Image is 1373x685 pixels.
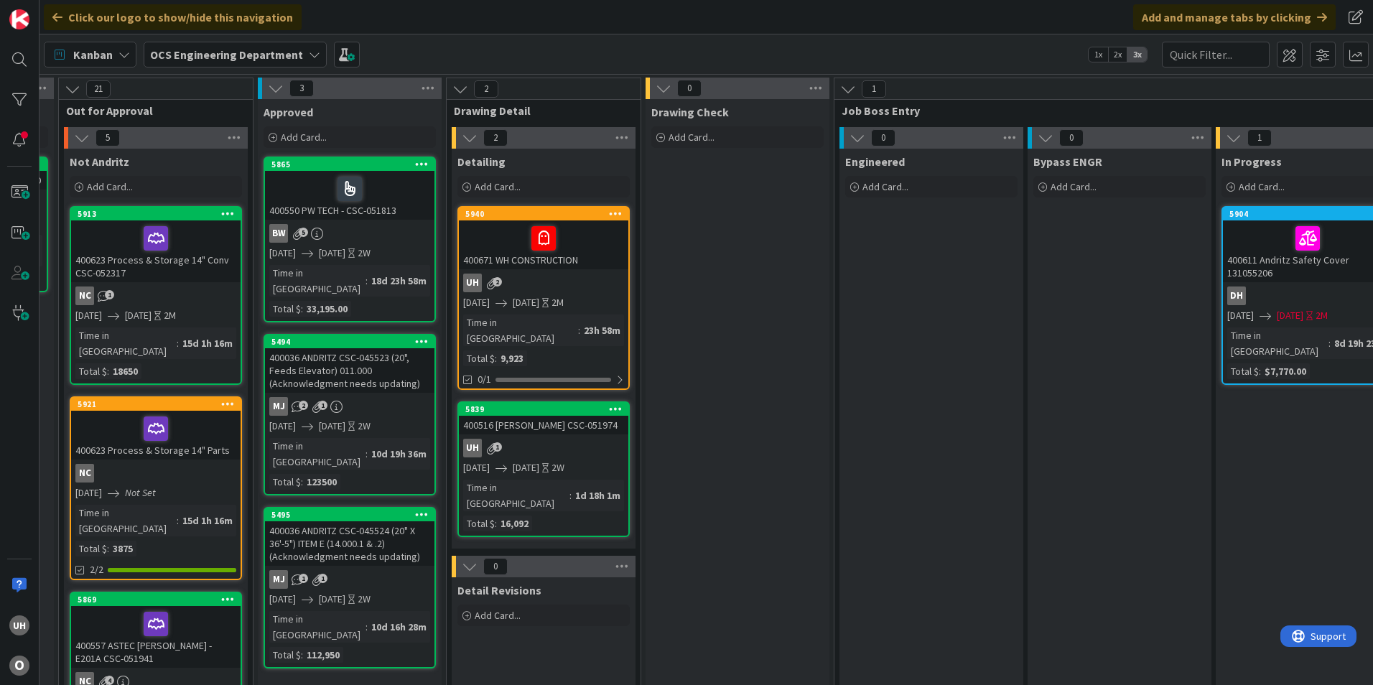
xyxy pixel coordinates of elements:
span: [DATE] [319,419,345,434]
div: 5495 [271,510,434,520]
div: 2M [164,308,176,323]
div: 112,950 [303,647,343,663]
span: : [107,363,109,379]
span: [DATE] [1227,308,1254,323]
div: 15d 1h 16m [179,335,236,351]
span: : [301,301,303,317]
span: [DATE] [463,295,490,310]
div: 1d 18h 1m [572,488,624,503]
div: Time in [GEOGRAPHIC_DATA] [463,480,569,511]
div: 5869 [78,595,241,605]
span: 2 [493,277,502,286]
div: 5869 [71,593,241,606]
div: 3875 [109,541,136,556]
div: 5495 [265,508,434,521]
span: : [495,516,497,531]
div: 2W [551,460,564,475]
span: 1 [493,442,502,452]
span: Add Card... [281,131,327,144]
span: : [107,541,109,556]
div: 400623 Process & Storage 14" Parts [71,411,241,460]
input: Quick Filter... [1162,42,1270,67]
div: BW [269,224,288,243]
div: 5913 [71,208,241,220]
span: [DATE] [269,246,296,261]
span: : [366,446,368,462]
span: : [301,474,303,490]
div: 10d 19h 36m [368,446,430,462]
span: Out for Approval [66,103,235,118]
i: Not Set [125,486,156,499]
div: $7,770.00 [1261,363,1310,379]
div: Total $ [269,301,301,317]
span: : [569,488,572,503]
div: Add and manage tabs by clicking [1133,4,1336,30]
div: Total $ [269,474,301,490]
span: [DATE] [269,419,296,434]
div: Total $ [269,647,301,663]
span: [DATE] [319,246,345,261]
span: 3 [289,80,314,97]
span: [DATE] [75,308,102,323]
span: : [366,619,368,635]
div: Time in [GEOGRAPHIC_DATA] [269,611,366,643]
span: Detail Revisions [457,583,541,597]
div: Total $ [75,363,107,379]
div: 33,195.00 [303,301,351,317]
div: 400623 Process & Storage 14" Conv CSC-052317 [71,220,241,282]
span: Not Andritz [70,154,129,169]
span: : [1328,335,1331,351]
div: Time in [GEOGRAPHIC_DATA] [463,314,578,346]
span: : [177,513,179,528]
div: 10d 16h 28m [368,619,430,635]
div: 5913 [78,209,241,219]
span: 5 [299,228,308,237]
div: NC [71,286,241,305]
span: Add Card... [1239,180,1285,193]
span: Drawing Check [651,105,729,119]
div: 9,923 [497,350,527,366]
div: 18d 23h 58m [368,273,430,289]
div: 16,092 [497,516,532,531]
span: Add Card... [862,180,908,193]
div: 400671 WH CONSTRUCTION [459,220,628,269]
span: In Progress [1221,154,1282,169]
div: 18650 [109,363,141,379]
div: 123500 [303,474,340,490]
b: OCS Engineering Department [150,47,303,62]
span: Kanban [73,46,113,63]
span: [DATE] [75,485,102,500]
div: 5940 [459,208,628,220]
div: NC [75,286,94,305]
span: Add Card... [475,609,521,622]
span: Support [30,2,65,19]
span: : [366,273,368,289]
div: 400036 ANDRITZ CSC-045523 (20", Feeds Elevator) 011.000 (Acknowledgment needs updating) [265,348,434,393]
span: 1 [862,80,886,98]
div: NC [75,464,94,483]
div: uh [463,439,482,457]
div: Time in [GEOGRAPHIC_DATA] [1227,327,1328,359]
span: [DATE] [513,295,539,310]
span: Drawing Detail [454,103,623,118]
div: MJ [269,397,288,416]
span: 0/1 [478,372,491,387]
span: 0 [1059,129,1084,146]
div: 5913400623 Process & Storage 14" Conv CSC-052317 [71,208,241,282]
span: 0 [677,80,702,97]
div: Time in [GEOGRAPHIC_DATA] [269,265,366,297]
div: 5940400671 WH CONSTRUCTION [459,208,628,269]
div: 2W [358,419,371,434]
span: 1x [1089,47,1108,62]
span: 1 [318,574,327,583]
div: Time in [GEOGRAPHIC_DATA] [75,505,177,536]
div: 2M [1316,308,1328,323]
div: 5839 [465,404,628,414]
span: 5 [96,129,120,146]
div: 5495400036 ANDRITZ CSC-045524 (20" X 36'-5") ITEM E (14.000.1 & .2) (Acknowledgment needs updating) [265,508,434,566]
div: 5494 [271,337,434,347]
div: Total $ [463,350,495,366]
span: 4 [105,676,114,685]
span: [DATE] [319,592,345,607]
div: 5865 [265,158,434,171]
